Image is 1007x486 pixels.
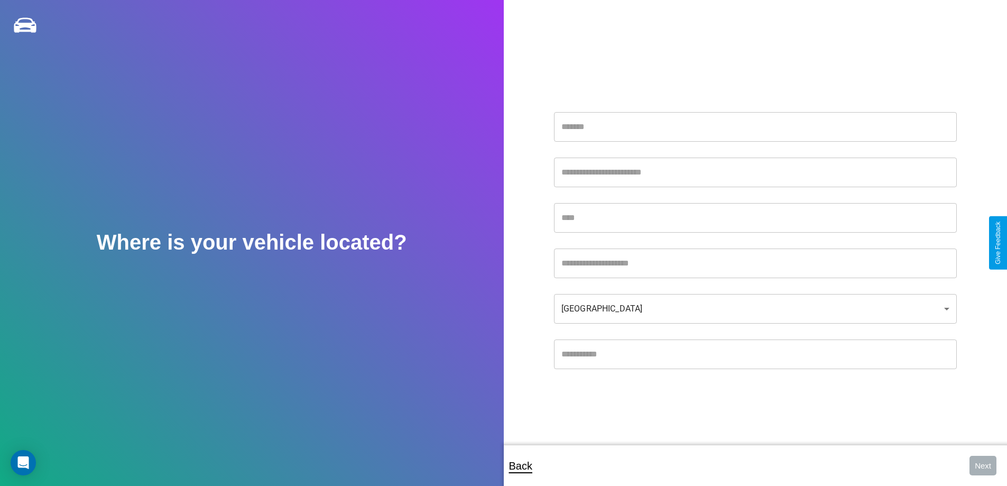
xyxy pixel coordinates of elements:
[969,456,996,475] button: Next
[994,222,1002,264] div: Give Feedback
[97,231,407,254] h2: Where is your vehicle located?
[509,456,532,475] p: Back
[554,294,957,324] div: [GEOGRAPHIC_DATA]
[11,450,36,475] div: Open Intercom Messenger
